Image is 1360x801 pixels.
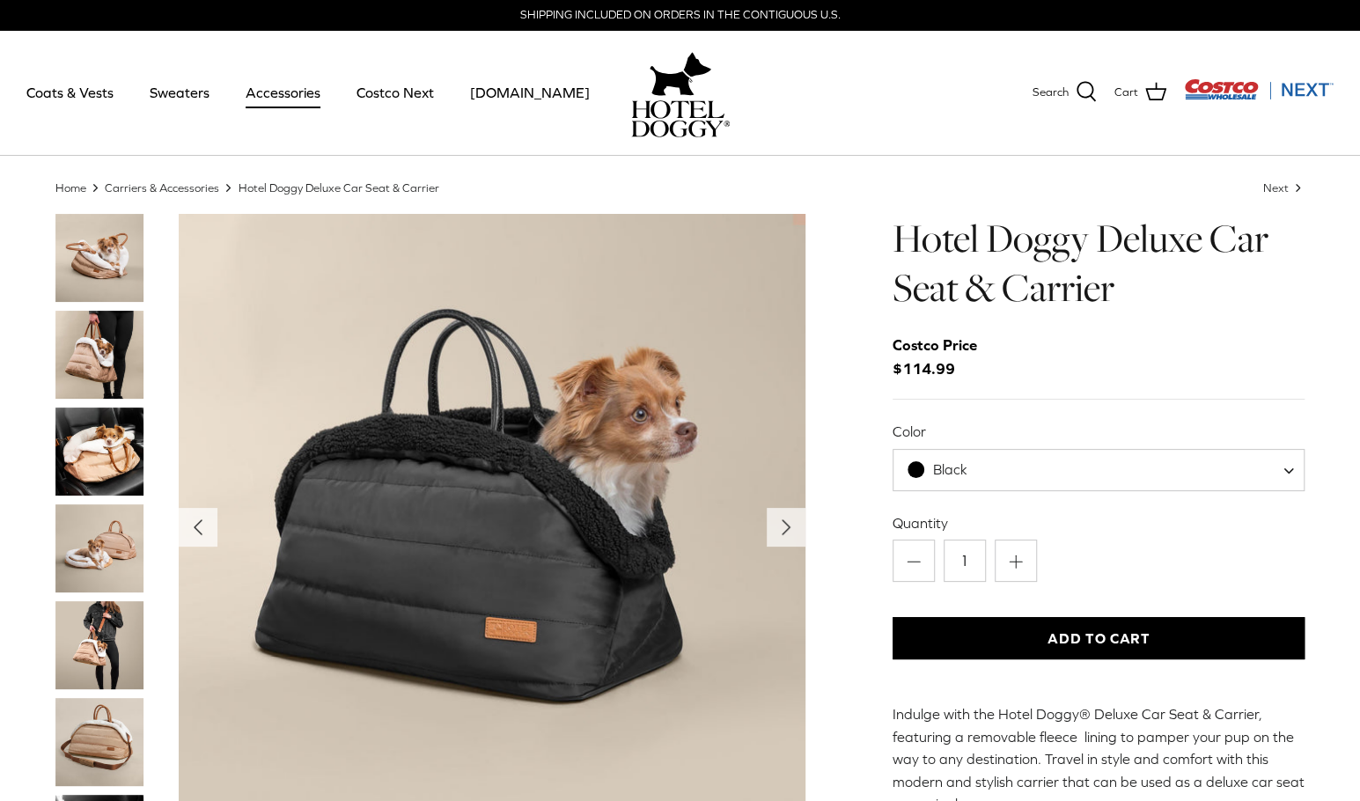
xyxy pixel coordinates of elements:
[631,48,730,137] a: hoteldoggy.com hoteldoggycom
[893,460,1003,479] span: Black
[893,214,1305,313] h1: Hotel Doggy Deluxe Car Seat & Carrier
[1114,84,1138,102] span: Cart
[134,62,225,122] a: Sweaters
[230,62,336,122] a: Accessories
[650,48,711,100] img: hoteldoggy.com
[893,334,977,357] div: Costco Price
[55,698,143,786] a: Thumbnail Link
[631,100,730,137] img: hoteldoggycom
[55,214,143,302] a: Thumbnail Link
[105,180,219,194] a: Carriers & Accessories
[179,508,217,547] button: Previous
[1263,180,1305,194] a: Next
[893,449,1305,491] span: Black
[55,408,143,496] img: small dog in a tan dog carrier on a black seat in the car
[55,311,143,399] a: Thumbnail Link
[55,601,143,689] a: Thumbnail Link
[933,461,967,477] span: Black
[55,180,1305,196] nav: Breadcrumbs
[239,180,439,194] a: Hotel Doggy Deluxe Car Seat & Carrier
[944,540,986,582] input: Quantity
[55,408,143,496] a: Thumbnail Link
[1184,78,1334,100] img: Costco Next
[454,62,606,122] a: [DOMAIN_NAME]
[767,508,805,547] button: Next
[55,504,143,592] a: Thumbnail Link
[1033,81,1097,104] a: Search
[893,617,1305,659] button: Add to Cart
[893,422,1305,441] label: Color
[1114,81,1166,104] a: Cart
[893,513,1305,533] label: Quantity
[341,62,450,122] a: Costco Next
[893,334,995,381] span: $114.99
[55,180,86,194] a: Home
[1263,180,1289,194] span: Next
[11,62,129,122] a: Coats & Vests
[1033,84,1069,102] span: Search
[1184,90,1334,103] a: Visit Costco Next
